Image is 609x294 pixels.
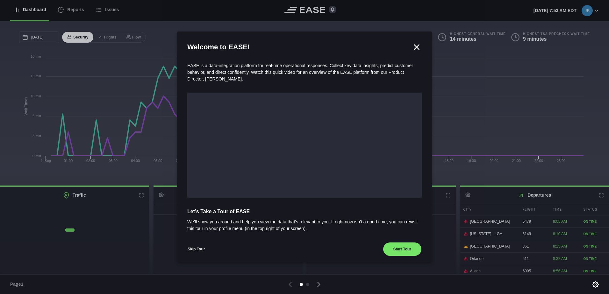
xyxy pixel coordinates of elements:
span: Page 1 [10,281,26,288]
span: Let’s Take a Tour of EASE [187,208,422,215]
button: Skip Tour [187,242,205,256]
span: We’ll show you around and help you view the data that’s relevant to you. If right now isn’t a goo... [187,219,422,232]
button: Start Tour [383,242,422,256]
span: EASE is a data-integration platform for real-time operational responses. Collect key data insight... [187,63,413,81]
iframe: onboarding [187,93,422,198]
h2: Welcome to EASE! [187,42,412,52]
